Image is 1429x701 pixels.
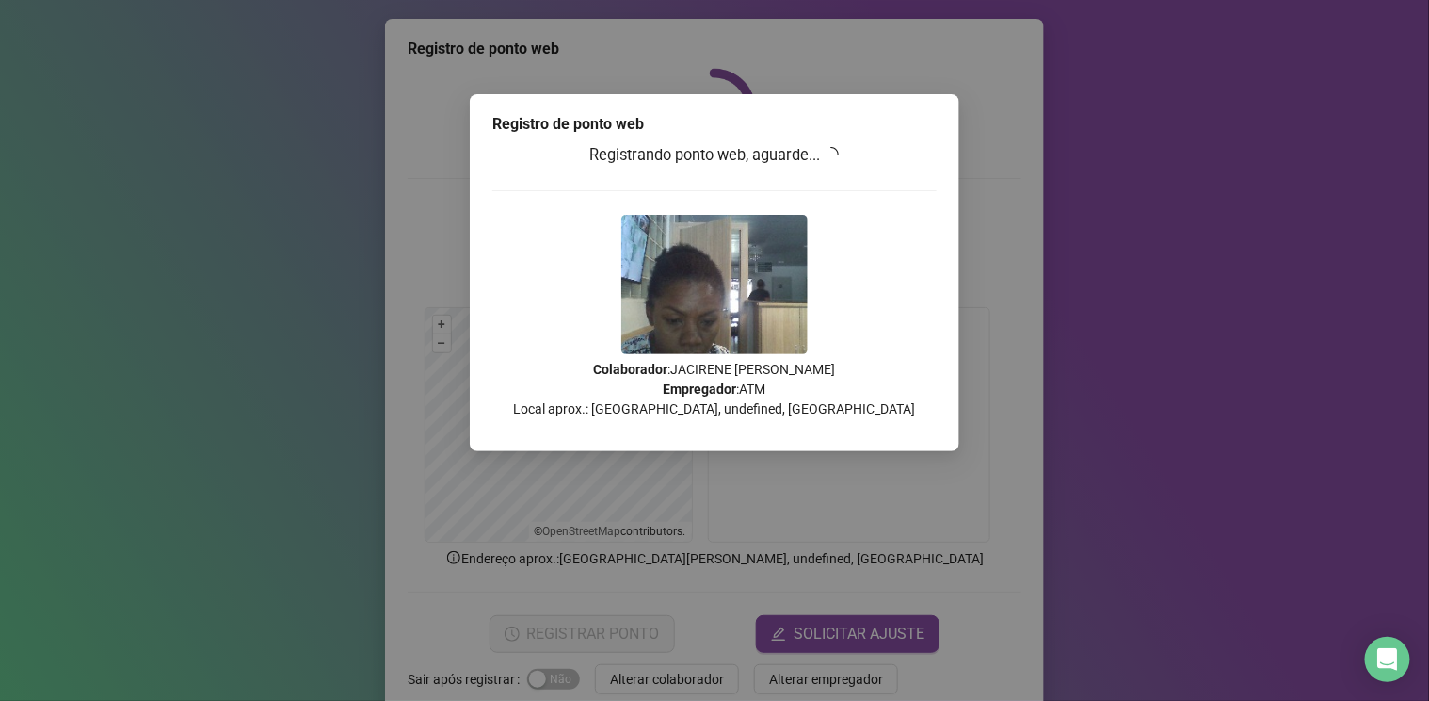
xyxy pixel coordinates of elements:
[492,360,937,419] p: : JACIRENE [PERSON_NAME] : ATM Local aprox.: [GEOGRAPHIC_DATA], undefined, [GEOGRAPHIC_DATA]
[823,145,841,163] span: loading
[621,215,808,354] img: 9k=
[492,113,937,136] div: Registro de ponto web
[1365,637,1410,682] div: Open Intercom Messenger
[492,143,937,168] h3: Registrando ponto web, aguarde...
[664,382,737,397] strong: Empregador
[594,362,668,377] strong: Colaborador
